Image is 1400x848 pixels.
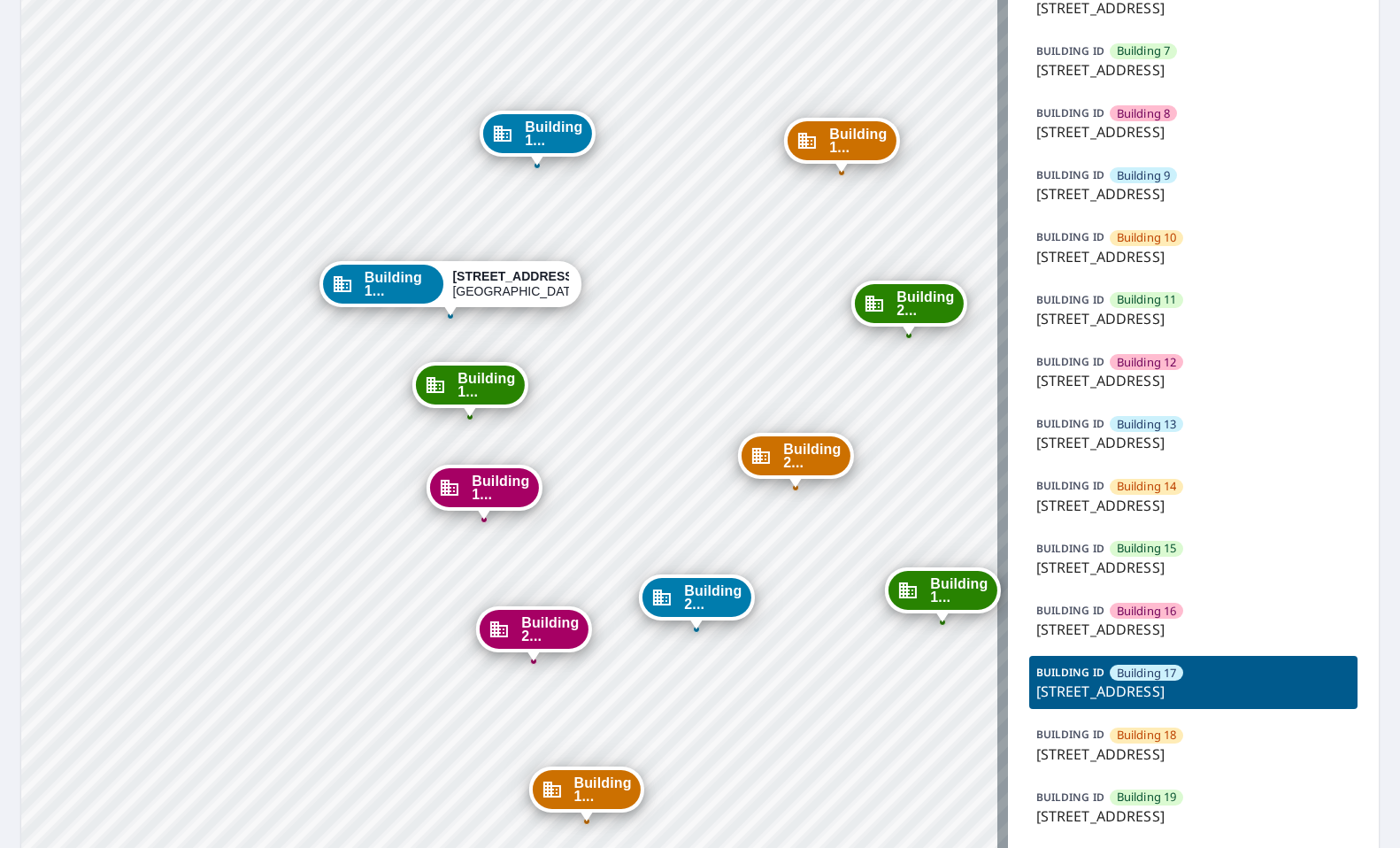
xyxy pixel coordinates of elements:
span: Building 2... [783,443,841,469]
p: BUILDING ID [1036,665,1104,680]
span: Building 1... [365,271,435,297]
div: Dropped pin, building Building 13, Commercial property, 9605 Park Drive Omaha, NE 68127 [480,111,595,166]
p: BUILDING ID [1036,292,1104,307]
span: Building 1... [472,474,529,501]
p: [STREET_ADDRESS] [1036,370,1351,391]
p: [STREET_ADDRESS] [1036,619,1351,640]
p: BUILDING ID [1036,229,1104,244]
span: Building 19 [1117,789,1177,806]
div: Dropped pin, building Building 22, Commercial property, 9605 Park Drive Omaha, NE 68127 [738,433,853,488]
p: BUILDING ID [1036,105,1104,120]
div: Dropped pin, building Building 19, Commercial property, 9605 Park Drive Omaha, NE 68127 [885,567,1000,622]
span: Building 2... [896,290,954,317]
span: Building 2... [521,616,579,643]
span: Building 9 [1117,167,1171,184]
div: Dropped pin, building Building 14, Commercial property, 9605 Park Drive Omaha, NE 68127 [784,118,899,173]
div: Dropped pin, building Building 21, Commercial property, 9605 Park Drive Omaha, NE 68127 [639,574,754,629]
p: BUILDING ID [1036,167,1104,182]
p: [STREET_ADDRESS] [1036,59,1351,81]
p: BUILDING ID [1036,43,1104,58]
p: BUILDING ID [1036,354,1104,369]
p: BUILDING ID [1036,727,1104,742]
span: Building 1... [458,372,515,398]
span: Building 18 [1117,727,1177,744]
strong: [STREET_ADDRESS] [452,269,577,283]
div: Dropped pin, building Building 17, Commercial property, 9605 Park Drive Omaha, NE 68127 [319,261,581,316]
span: Building 13 [1117,416,1177,433]
span: Building 10 [1117,229,1177,246]
p: [STREET_ADDRESS] [1036,246,1351,267]
span: Building 11 [1117,291,1177,308]
div: Dropped pin, building Building 15, Commercial property, 9605 Park Drive Omaha, NE 68127 [412,362,527,417]
p: [STREET_ADDRESS] [1036,183,1351,204]
div: Dropped pin, building Building 23, Commercial property, 9605 Park Drive Omaha, NE 68127 [851,281,966,335]
div: [GEOGRAPHIC_DATA] [452,269,568,299]
span: Building 17 [1117,665,1177,682]
span: Building 12 [1117,354,1177,371]
p: [STREET_ADDRESS] [1036,495,1351,516]
p: [STREET_ADDRESS] [1036,121,1351,143]
p: [STREET_ADDRESS] [1036,432,1351,453]
p: BUILDING ID [1036,416,1104,431]
span: Building 15 [1117,540,1177,557]
div: Dropped pin, building Building 18, Commercial property, 9605 Park Drive Omaha, NE 68127 [528,767,643,821]
span: Building 16 [1117,603,1177,620]
span: Building 1... [525,120,582,147]
p: [STREET_ADDRESS] [1036,308,1351,329]
span: Building 14 [1117,478,1177,495]
span: Building 1... [573,776,631,803]
p: [STREET_ADDRESS] [1036,806,1351,827]
span: Building 7 [1117,42,1171,59]
span: Building 1... [930,577,988,604]
span: Building 1... [829,127,887,154]
div: Dropped pin, building Building 16, Commercial property, 9605 Park Drive Omaha, NE 68127 [427,465,542,520]
p: BUILDING ID [1036,478,1104,493]
div: Dropped pin, building Building 20, Commercial property, 9605 Park Drive Omaha, NE 68127 [476,606,591,661]
p: BUILDING ID [1036,603,1104,618]
p: [STREET_ADDRESS] [1036,681,1351,702]
p: BUILDING ID [1036,541,1104,556]
p: [STREET_ADDRESS] [1036,744,1351,765]
p: BUILDING ID [1036,790,1104,805]
span: Building 8 [1117,105,1171,122]
p: [STREET_ADDRESS] [1036,557,1351,578]
span: Building 2... [684,584,742,611]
